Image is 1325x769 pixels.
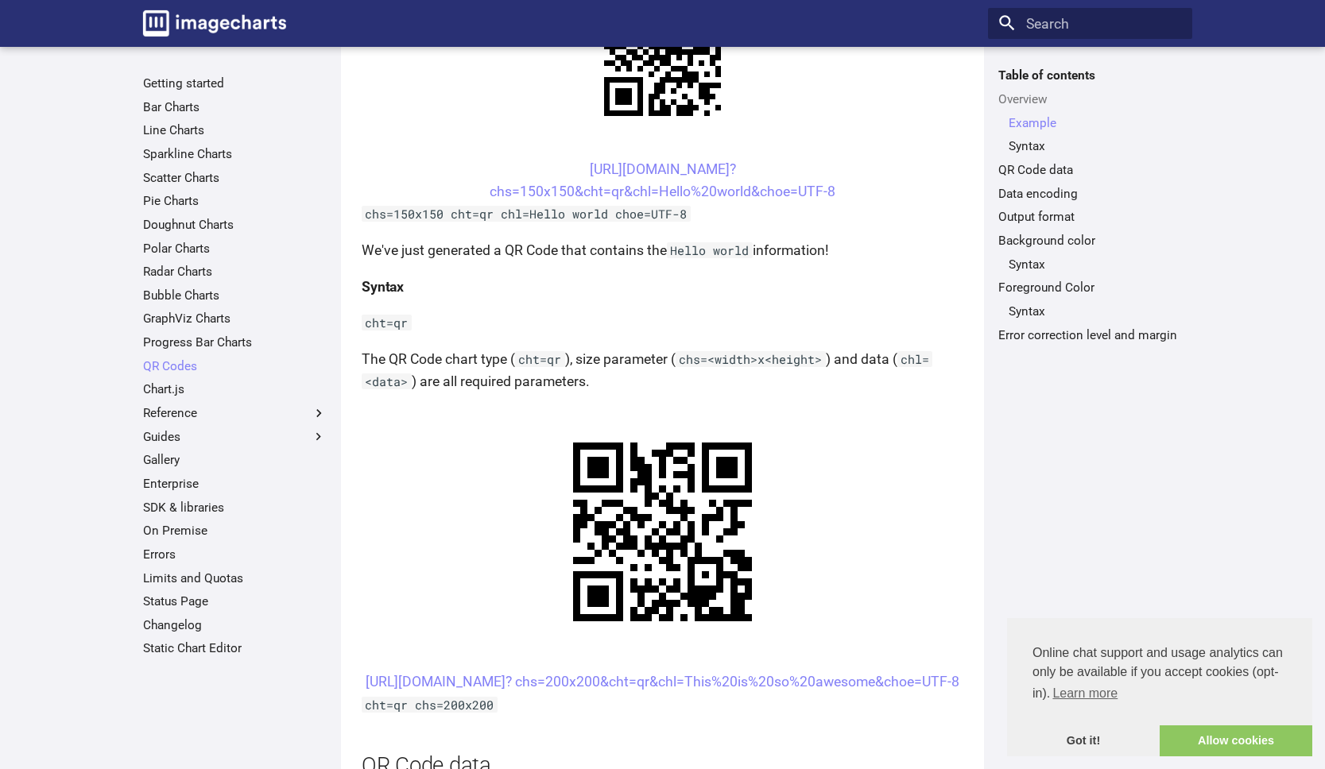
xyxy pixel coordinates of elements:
a: Doughnut Charts [143,217,327,233]
img: logo [143,10,286,37]
a: SDK & libraries [143,500,327,516]
a: [URL][DOMAIN_NAME]? chs=200x200&cht=qr&chl=This%20is%20so%20awesome&choe=UTF-8 [366,674,959,690]
p: We've just generated a QR Code that contains the information! [362,239,963,261]
a: Progress Bar Charts [143,334,327,350]
a: QR Code data [998,162,1182,178]
nav: Overview [998,115,1182,155]
code: cht=qr [515,351,565,367]
span: Online chat support and usage analytics can only be available if you accept cookies (opt-in). [1032,643,1287,705]
a: Sparkline Charts [143,146,327,162]
a: Limits and Quotas [143,570,327,586]
a: Enterprise [143,476,327,492]
a: Example [1009,115,1182,131]
label: Table of contents [988,68,1192,83]
img: chart [537,407,788,657]
label: Guides [143,429,327,445]
a: Syntax [1009,138,1182,154]
nav: Table of contents [988,68,1192,342]
code: Hello world [667,242,753,258]
a: Output format [998,209,1182,225]
a: allow cookies [1160,725,1312,757]
a: Syntax [1009,303,1182,319]
a: dismiss cookie message [1007,725,1160,757]
code: chs=150x150 cht=qr chl=Hello world choe=UTF-8 [362,206,691,222]
a: Bubble Charts [143,288,327,303]
a: Gallery [143,452,327,468]
a: Status Page [143,593,327,609]
a: On Premise [143,523,327,539]
a: Data encoding [998,186,1182,202]
a: Bar Charts [143,99,327,115]
a: Line Charts [143,122,327,138]
a: Error correction level and margin [998,327,1182,343]
nav: Foreground Color [998,303,1182,319]
a: Errors [143,547,327,562]
a: Polar Charts [143,241,327,257]
a: Getting started [143,75,327,91]
h4: Syntax [362,276,963,298]
a: Syntax [1009,257,1182,272]
nav: Background color [998,257,1182,272]
a: Overview [998,91,1182,107]
a: learn more about cookies [1050,682,1120,705]
a: Static Chart Editor [143,640,327,656]
a: GraphViz Charts [143,311,327,327]
a: Chart.js [143,381,327,397]
a: Pie Charts [143,193,327,209]
a: Foreground Color [998,280,1182,296]
label: Reference [143,405,327,421]
a: Changelog [143,617,327,633]
a: Image-Charts documentation [136,3,293,43]
input: Search [988,8,1192,40]
a: [URL][DOMAIN_NAME]?chs=150x150&cht=qr&chl=Hello%20world&choe=UTF-8 [490,161,835,199]
p: The QR Code chart type ( ), size parameter ( ) and data ( ) are all required parameters. [362,348,963,392]
a: Radar Charts [143,264,327,280]
a: Background color [998,233,1182,249]
code: cht=qr chs=200x200 [362,697,498,713]
code: chs=<width>x<height> [676,351,826,367]
a: Scatter Charts [143,170,327,186]
a: QR Codes [143,358,327,374]
code: cht=qr [362,315,412,330]
div: cookieconsent [1007,618,1312,756]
